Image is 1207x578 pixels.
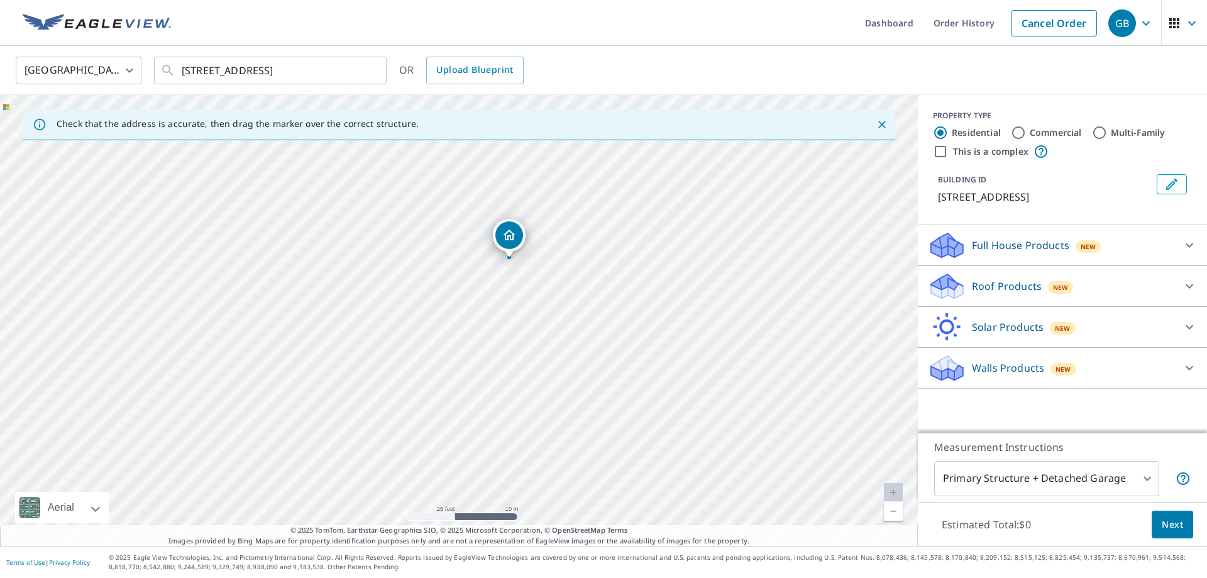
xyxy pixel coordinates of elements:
p: Check that the address is accurate, then drag the marker over the correct structure. [57,118,419,130]
div: OR [399,57,524,84]
p: © 2025 Eagle View Technologies, Inc. and Pictometry International Corp. All Rights Reserved. Repo... [109,553,1201,572]
span: New [1055,323,1071,333]
a: Upload Blueprint [426,57,523,84]
img: EV Logo [23,14,171,33]
span: New [1081,242,1096,252]
p: [STREET_ADDRESS] [938,189,1152,204]
span: Your report will include the primary structure and a detached garage if one exists. [1176,471,1191,486]
p: Roof Products [972,279,1042,294]
a: Current Level 20, Zoom In Disabled [884,483,903,502]
label: Commercial [1030,126,1082,139]
div: Full House ProductsNew [928,230,1197,260]
button: Edit building 1 [1157,174,1187,194]
p: Walls Products [972,360,1044,375]
label: This is a complex [953,145,1028,158]
button: Close [874,116,890,133]
p: BUILDING ID [938,174,986,185]
p: | [6,559,90,566]
span: New [1053,282,1069,292]
p: Solar Products [972,320,1044,335]
p: Measurement Instructions [934,440,1191,455]
div: Primary Structure + Detached Garage [934,461,1159,496]
p: Estimated Total: $0 [932,511,1041,538]
div: Walls ProductsNew [928,353,1197,383]
button: Next [1152,511,1193,539]
a: Current Level 20, Zoom Out [884,502,903,521]
div: PROPERTY TYPE [933,110,1192,121]
span: © 2025 TomTom, Earthstar Geographics SIO, © 2025 Microsoft Corporation, © [290,525,628,536]
a: Terms of Use [6,558,45,567]
span: Upload Blueprint [436,62,513,78]
label: Residential [952,126,1001,139]
a: OpenStreetMap [552,525,605,535]
div: GB [1108,9,1136,37]
div: Aerial [44,492,78,523]
div: Aerial [15,492,109,523]
div: Roof ProductsNew [928,271,1197,301]
p: Full House Products [972,238,1069,253]
div: Dropped pin, building 1, Residential property, 19533 40th Pl NE Lake Forest Park, WA 98155 [493,219,526,258]
label: Multi-Family [1111,126,1166,139]
span: Next [1162,517,1183,533]
a: Cancel Order [1011,10,1097,36]
a: Terms [607,525,628,535]
a: Privacy Policy [49,558,90,567]
div: Solar ProductsNew [928,312,1197,342]
span: New [1055,364,1071,374]
input: Search by address or latitude-longitude [182,53,361,88]
div: [GEOGRAPHIC_DATA] [16,53,141,88]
